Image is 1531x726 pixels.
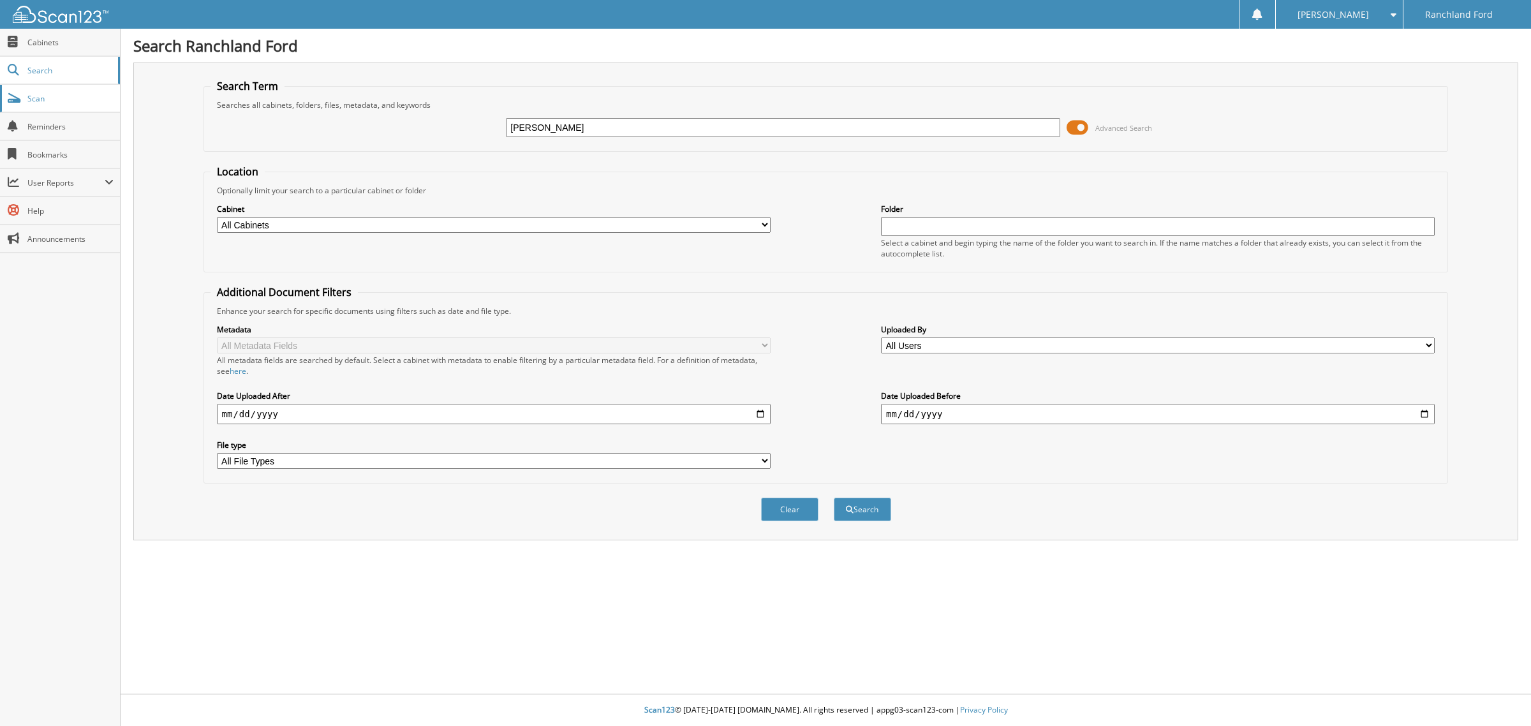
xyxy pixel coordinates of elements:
button: Search [834,498,891,521]
span: Help [27,205,114,216]
input: start [217,404,771,424]
div: Select a cabinet and begin typing the name of the folder you want to search in. If the name match... [881,237,1435,259]
label: Folder [881,204,1435,214]
div: Enhance your search for specific documents using filters such as date and file type. [211,306,1442,316]
label: Uploaded By [881,324,1435,335]
span: [PERSON_NAME] [1298,11,1369,19]
div: Searches all cabinets, folders, files, metadata, and keywords [211,100,1442,110]
legend: Additional Document Filters [211,285,358,299]
button: Clear [761,498,818,521]
span: Scan [27,93,114,104]
span: Ranchland Ford [1425,11,1493,19]
label: Metadata [217,324,771,335]
iframe: Chat Widget [1467,665,1531,726]
legend: Search Term [211,79,285,93]
div: © [DATE]-[DATE] [DOMAIN_NAME]. All rights reserved | appg03-scan123-com | [121,695,1531,726]
span: Reminders [27,121,114,132]
label: Cabinet [217,204,771,214]
span: Bookmarks [27,149,114,160]
label: Date Uploaded Before [881,390,1435,401]
span: User Reports [27,177,105,188]
span: Search [27,65,112,76]
span: Cabinets [27,37,114,48]
div: Optionally limit your search to a particular cabinet or folder [211,185,1442,196]
legend: Location [211,165,265,179]
img: scan123-logo-white.svg [13,6,108,23]
span: Announcements [27,233,114,244]
label: File type [217,440,771,450]
span: Scan123 [644,704,675,715]
a: here [230,366,246,376]
div: All metadata fields are searched by default. Select a cabinet with metadata to enable filtering b... [217,355,771,376]
span: Advanced Search [1095,123,1152,133]
h1: Search Ranchland Ford [133,35,1518,56]
label: Date Uploaded After [217,390,771,401]
a: Privacy Policy [960,704,1008,715]
input: end [881,404,1435,424]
